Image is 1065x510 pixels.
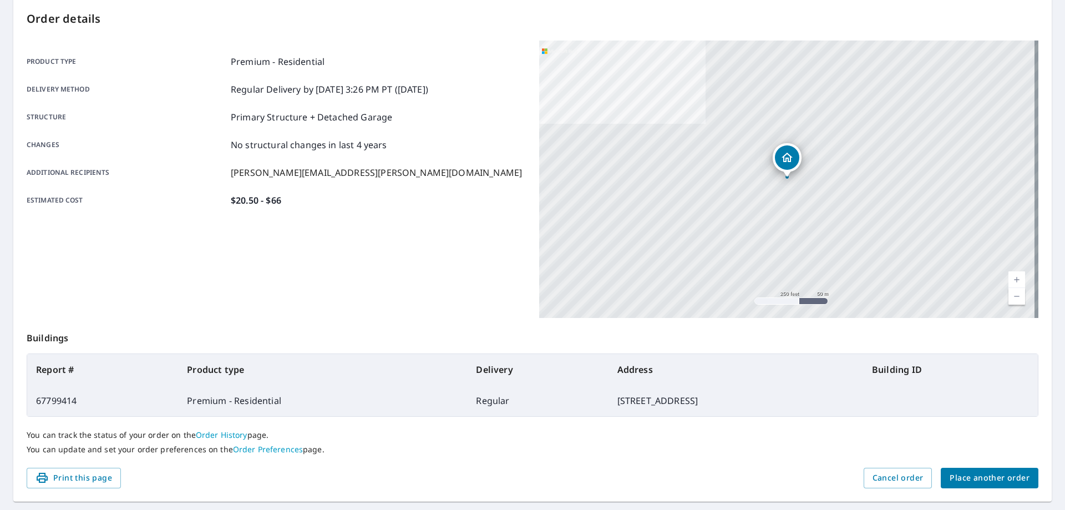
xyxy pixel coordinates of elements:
[27,318,1038,354] p: Buildings
[608,385,863,416] td: [STREET_ADDRESS]
[27,55,226,68] p: Product type
[1008,288,1025,305] a: Current Level 17, Zoom Out
[27,83,226,96] p: Delivery method
[27,166,226,179] p: Additional recipients
[27,138,226,152] p: Changes
[950,471,1029,485] span: Place another order
[27,445,1038,455] p: You can update and set your order preferences on the page.
[873,471,924,485] span: Cancel order
[864,468,932,488] button: Cancel order
[467,385,608,416] td: Regular
[231,138,387,152] p: No structural changes in last 4 years
[27,110,226,124] p: Structure
[863,354,1038,385] th: Building ID
[231,166,522,179] p: [PERSON_NAME][EMAIL_ADDRESS][PERSON_NAME][DOMAIN_NAME]
[467,354,608,385] th: Delivery
[231,194,281,207] p: $20.50 - $66
[27,385,178,416] td: 67799414
[941,468,1038,488] button: Place another order
[35,471,112,485] span: Print this page
[178,385,467,416] td: Premium - Residential
[27,430,1038,440] p: You can track the status of your order on the page.
[1008,271,1025,288] a: Current Level 17, Zoom In
[608,354,863,385] th: Address
[231,55,324,68] p: Premium - Residential
[27,354,178,385] th: Report #
[27,468,121,488] button: Print this page
[773,143,802,178] div: Dropped pin, building 1, Residential property, 521 N 11th St Guthrie, OK 73044
[233,444,303,455] a: Order Preferences
[231,83,428,96] p: Regular Delivery by [DATE] 3:26 PM PT ([DATE])
[231,110,392,124] p: Primary Structure + Detached Garage
[178,354,467,385] th: Product type
[27,11,1038,27] p: Order details
[196,430,247,440] a: Order History
[27,194,226,207] p: Estimated cost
